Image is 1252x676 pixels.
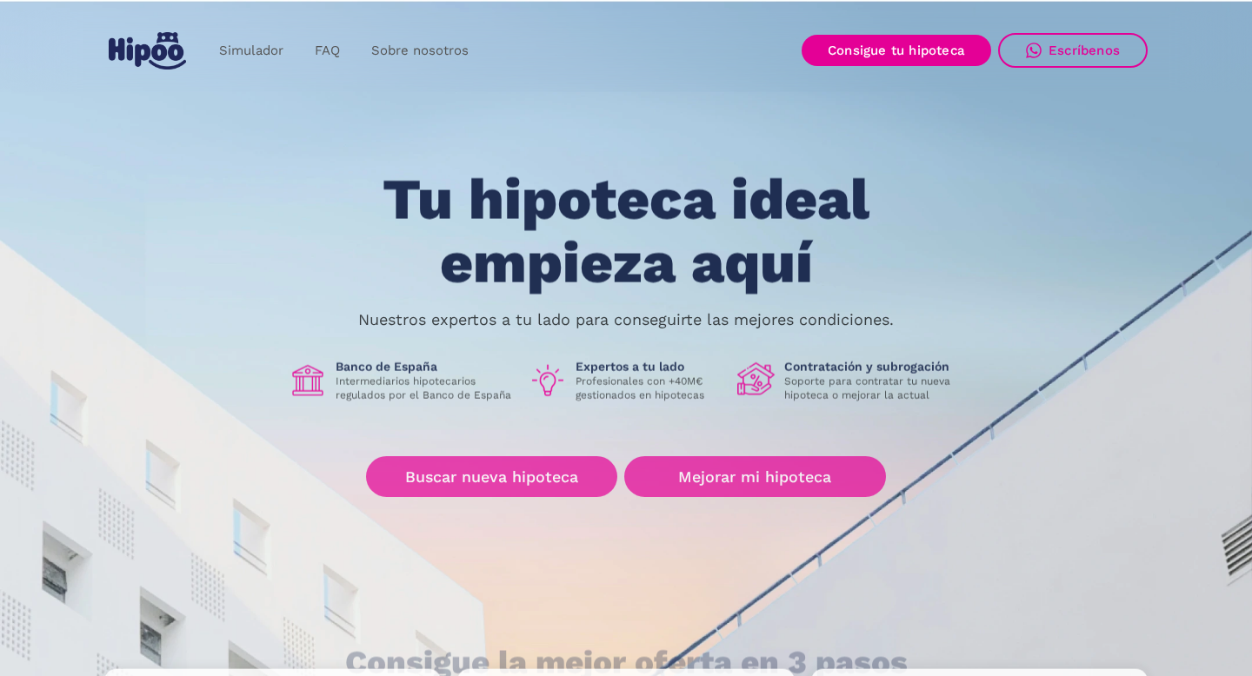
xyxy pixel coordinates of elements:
a: Mejorar mi hipoteca [624,456,886,497]
a: FAQ [299,34,356,68]
a: Consigue tu hipoteca [802,35,991,66]
a: Sobre nosotros [356,34,484,68]
h1: Tu hipoteca ideal empieza aquí [296,169,956,295]
p: Soporte para contratar tu nueva hipoteca o mejorar la actual [784,374,963,402]
p: Profesionales con +40M€ gestionados en hipotecas [576,374,723,402]
h1: Expertos a tu lado [576,359,723,374]
p: Intermediarios hipotecarios regulados por el Banco de España [336,374,515,402]
a: home [104,25,190,76]
h1: Contratación y subrogación [784,359,963,374]
a: Escríbenos [998,33,1148,68]
a: Buscar nueva hipoteca [366,456,617,497]
p: Nuestros expertos a tu lado para conseguirte las mejores condiciones. [358,313,894,327]
div: Escríbenos [1049,43,1120,58]
h1: Banco de España [336,359,515,374]
a: Simulador [203,34,299,68]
